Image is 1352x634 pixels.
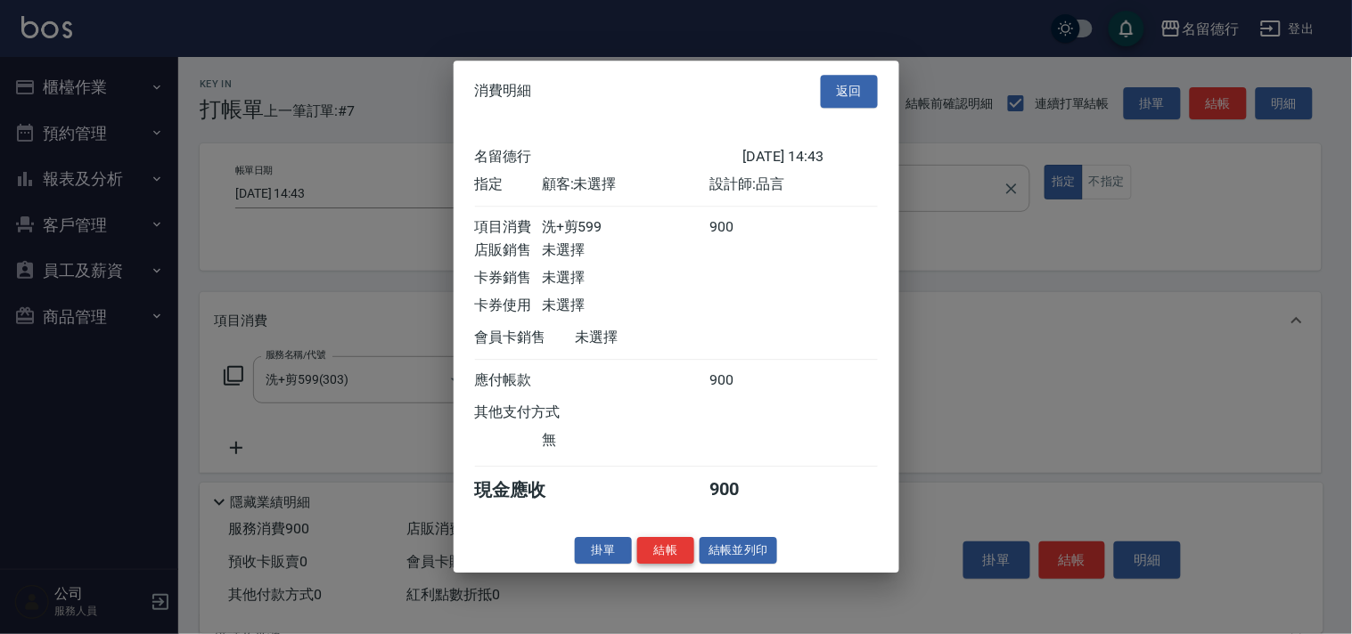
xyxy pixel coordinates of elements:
div: 店販銷售 [475,241,542,260]
div: 其他支付方式 [475,403,610,422]
div: 洗+剪599 [542,218,709,237]
div: 未選擇 [542,269,709,288]
button: 結帳 [637,537,694,565]
div: 會員卡銷售 [475,329,576,347]
div: 900 [709,218,776,237]
span: 消費明細 [475,83,532,101]
div: 900 [709,371,776,390]
div: 現金應收 [475,478,576,502]
div: 名留德行 [475,148,743,167]
div: 應付帳款 [475,371,542,390]
div: 未選擇 [542,297,709,315]
button: 返回 [821,75,878,108]
div: 項目消費 [475,218,542,237]
div: 設計師: 品言 [709,175,877,194]
div: 卡券使用 [475,297,542,315]
div: 900 [709,478,776,502]
div: 指定 [475,175,542,194]
div: 未選擇 [542,241,709,260]
div: [DATE] 14:43 [743,148,878,167]
button: 結帳並列印 [700,537,777,565]
div: 未選擇 [576,329,743,347]
div: 無 [542,431,709,450]
div: 卡券銷售 [475,269,542,288]
div: 顧客: 未選擇 [542,175,709,194]
button: 掛單 [575,537,632,565]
